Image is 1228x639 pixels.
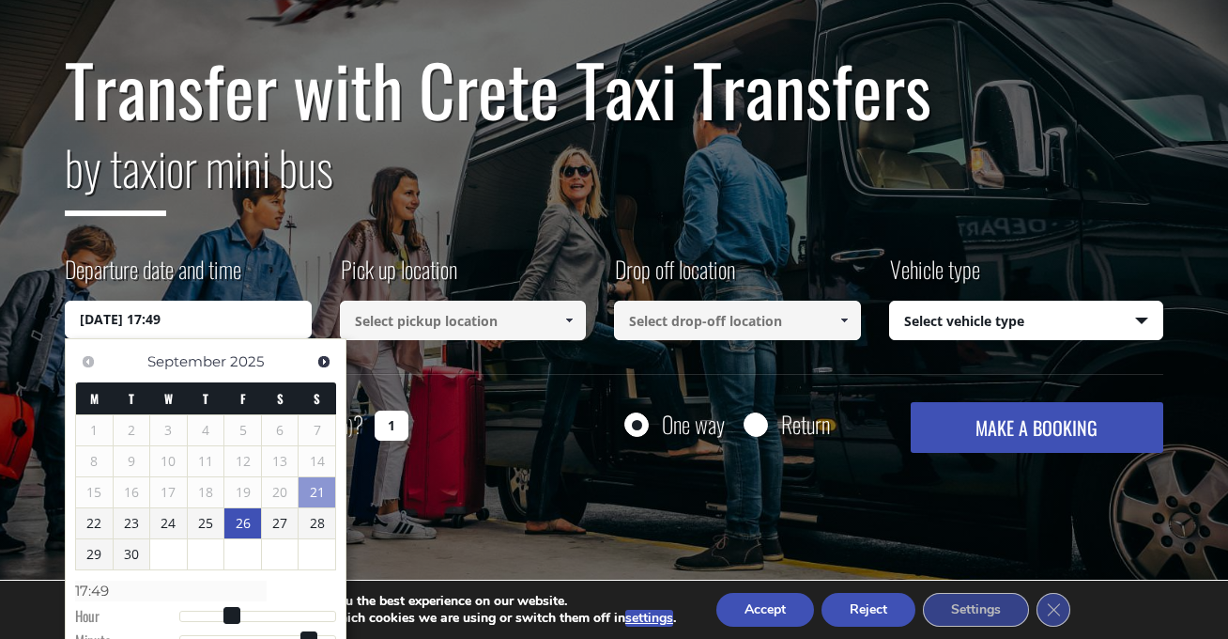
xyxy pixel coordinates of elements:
[230,352,264,370] span: 2025
[224,446,261,476] span: 12
[65,50,1163,129] h1: Transfer with Crete Taxi Transfers
[662,413,725,436] label: One way
[224,415,261,445] span: 5
[75,606,179,631] dt: Hour
[340,253,457,301] label: Pick up location
[150,446,187,476] span: 10
[277,389,284,408] span: Saturday
[311,349,336,374] a: Next
[150,508,187,538] a: 24
[154,593,676,610] p: We are using cookies to give you the best experience on our website.
[188,446,224,476] span: 11
[923,593,1029,627] button: Settings
[299,446,335,476] span: 14
[889,253,980,301] label: Vehicle type
[114,508,150,538] a: 23
[224,477,261,507] span: 19
[164,389,173,408] span: Wednesday
[299,508,335,538] a: 28
[76,446,113,476] span: 8
[188,415,224,445] span: 4
[76,539,113,569] a: 29
[716,593,814,627] button: Accept
[1036,593,1070,627] button: Close GDPR Cookie Banner
[114,415,150,445] span: 2
[65,132,166,216] span: by taxi
[314,389,320,408] span: Sunday
[65,129,1163,230] h2: or mini bus
[781,413,830,436] label: Return
[147,352,226,370] span: September
[114,446,150,476] span: 9
[316,354,331,369] span: Next
[203,389,208,408] span: Thursday
[188,477,224,507] span: 18
[625,610,673,627] button: settings
[890,302,1163,341] span: Select vehicle type
[240,389,246,408] span: Friday
[150,477,187,507] span: 17
[262,415,299,445] span: 6
[75,349,100,374] a: Previous
[299,477,335,507] a: 21
[154,610,676,627] p: You can find out more about which cookies we are using or switch them off in .
[129,389,134,408] span: Tuesday
[262,477,299,507] span: 20
[262,446,299,476] span: 13
[614,253,735,301] label: Drop off location
[90,389,99,408] span: Monday
[224,508,261,538] a: 26
[821,593,915,627] button: Reject
[76,477,113,507] span: 15
[81,354,96,369] span: Previous
[340,301,587,340] input: Select pickup location
[614,301,861,340] input: Select drop-off location
[76,415,113,445] span: 1
[554,301,585,340] a: Show All Items
[114,477,150,507] span: 16
[828,301,859,340] a: Show All Items
[150,415,187,445] span: 3
[262,508,299,538] a: 27
[911,402,1163,453] button: MAKE A BOOKING
[188,508,224,538] a: 25
[114,539,150,569] a: 30
[76,508,113,538] a: 22
[299,415,335,445] span: 7
[65,253,241,301] label: Departure date and time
